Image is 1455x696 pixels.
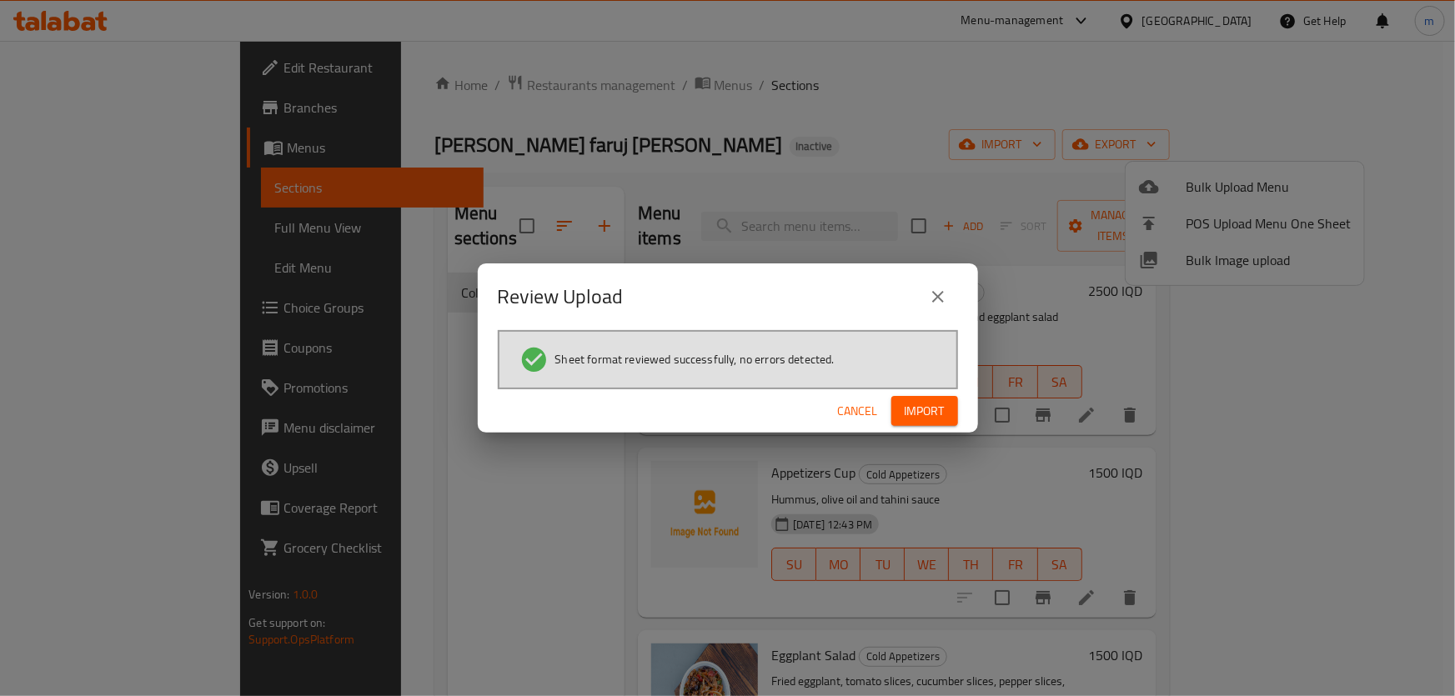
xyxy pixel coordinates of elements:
span: Sheet format reviewed successfully, no errors detected. [555,351,835,368]
span: Cancel [838,401,878,422]
button: Cancel [831,396,885,427]
span: Import [905,401,945,422]
button: Import [891,396,958,427]
button: close [918,277,958,317]
h2: Review Upload [498,283,624,310]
